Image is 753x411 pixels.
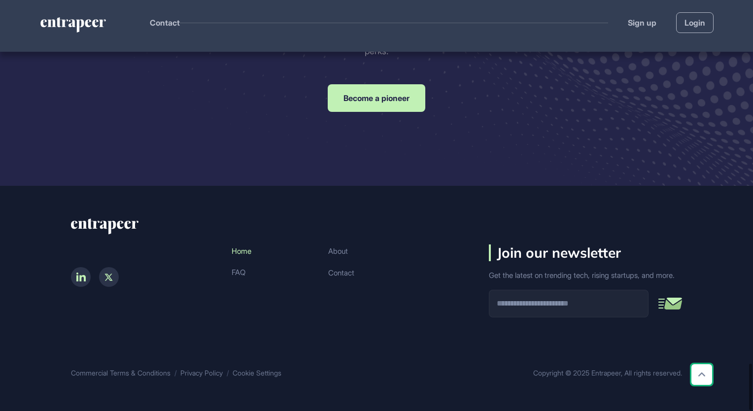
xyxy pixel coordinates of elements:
[180,369,223,377] span: Privacy Policy
[676,12,714,33] a: Login
[174,367,223,379] a: Privacy Policy
[232,266,328,280] a: FAQ
[328,266,354,279] span: Contact
[328,244,473,258] a: About
[232,246,251,256] span: Home
[99,267,119,287] a: Twitter
[71,369,171,377] span: Commercial Terms & Conditions
[232,244,328,258] a: Home
[39,17,107,36] a: entrapeer-logo
[328,246,348,256] span: About
[489,244,682,261] h4: Join our newsletter
[343,91,410,105] span: Become a pioneer
[328,84,425,112] a: Become a pioneer
[71,267,91,287] a: Linkedin
[533,367,682,379] div: Copyright © 2025 Entrapeer, All rights reserved.
[628,17,656,29] a: Sign up
[489,269,682,282] div: Get the latest on trending tech, rising startups, and more.
[232,268,245,277] span: FAQ
[328,266,473,280] button: Contact
[150,16,180,29] button: Contact
[71,367,171,379] a: Commercial Terms & Conditions
[233,369,281,377] span: Cookie Settings
[227,367,281,379] a: Cookie Settings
